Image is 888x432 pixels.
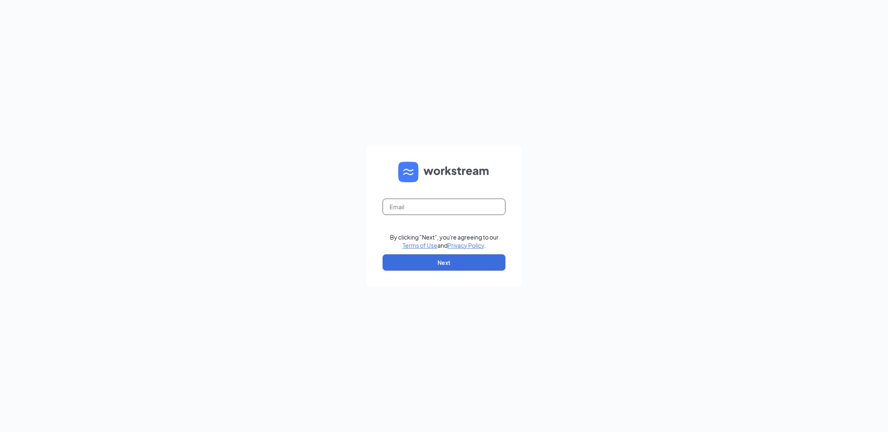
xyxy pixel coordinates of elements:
input: Email [383,199,505,215]
img: WS logo and Workstream text [398,162,490,182]
button: Next [383,254,505,271]
div: By clicking "Next", you're agreeing to our and . [390,233,498,249]
a: Terms of Use [403,242,437,249]
a: Privacy Policy [448,242,484,249]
